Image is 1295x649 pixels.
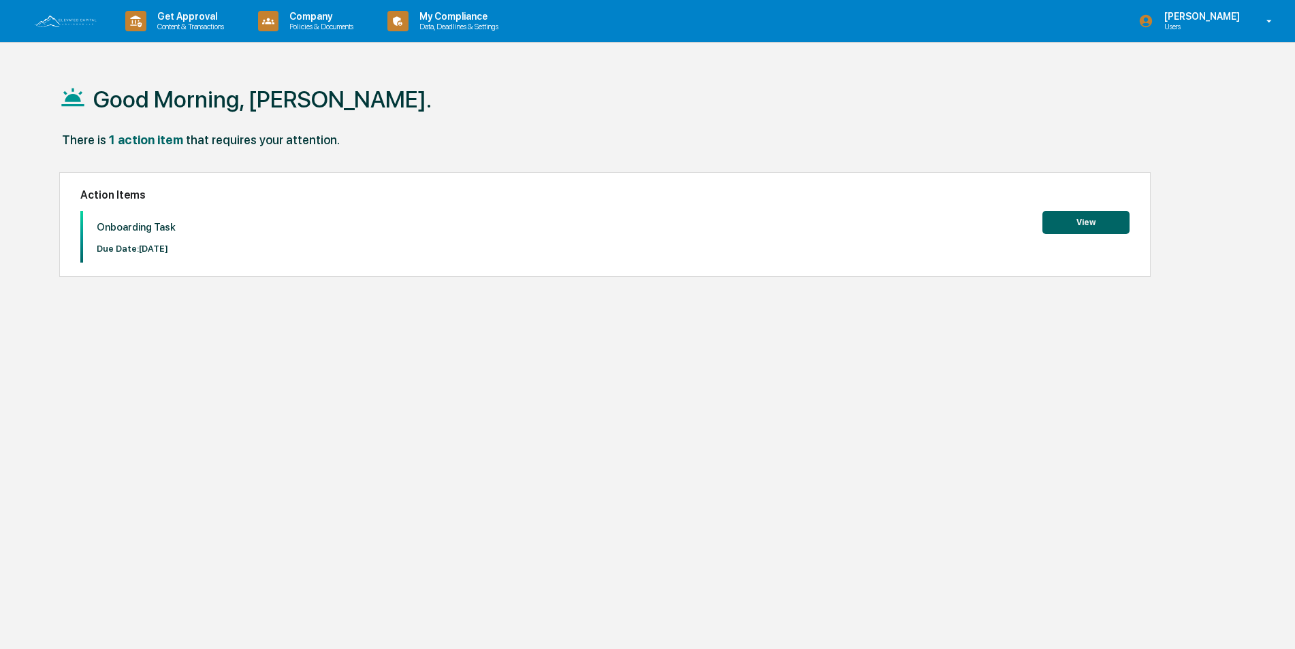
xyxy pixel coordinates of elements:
button: View [1042,211,1130,234]
h2: Action Items [80,188,1130,201]
img: logo [33,14,98,29]
p: Content & Transactions [146,22,231,31]
p: Get Approval [146,11,231,22]
p: Company [278,11,360,22]
p: Onboarding Task [97,221,176,233]
div: There is [62,133,106,147]
p: My Compliance [409,11,505,22]
p: [PERSON_NAME] [1153,11,1247,22]
p: Policies & Documents [278,22,360,31]
a: View [1042,215,1130,228]
p: Due Date: [DATE] [97,244,176,254]
p: Users [1153,22,1247,31]
h1: Good Morning, [PERSON_NAME]. [93,86,432,113]
div: 1 action item [109,133,183,147]
p: Data, Deadlines & Settings [409,22,505,31]
div: that requires your attention. [186,133,340,147]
